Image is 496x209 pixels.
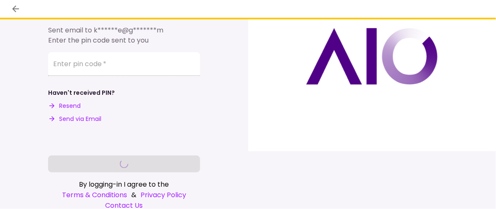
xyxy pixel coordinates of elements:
[141,190,186,200] a: Privacy Policy
[48,88,115,97] div: Haven't received PIN?
[48,102,81,110] button: Resend
[48,115,101,123] button: Send via Email
[62,190,127,200] a: Terms & Conditions
[48,190,200,200] div: &
[48,179,200,190] div: By logging-in I agree to the
[8,2,23,16] button: back
[306,28,438,85] img: AIO logo
[48,25,200,46] div: Sent email to Enter the pin code sent to you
